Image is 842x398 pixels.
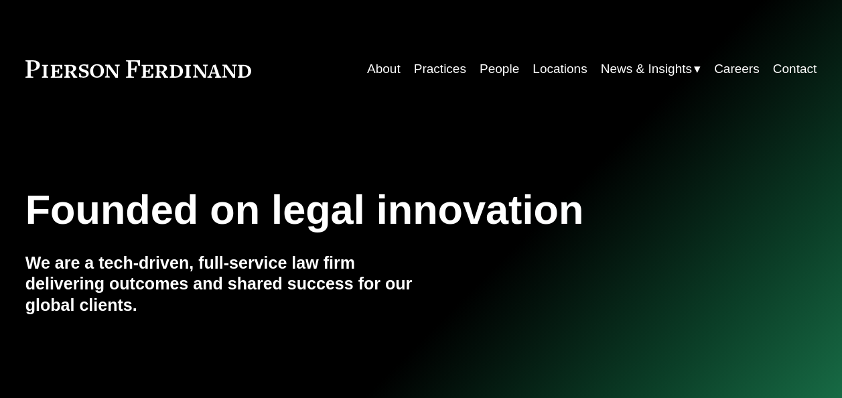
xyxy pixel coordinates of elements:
h4: We are a tech-driven, full-service law firm delivering outcomes and shared success for our global... [25,253,421,316]
a: About [367,56,401,82]
a: Contact [773,56,817,82]
a: Careers [714,56,760,82]
a: Locations [533,56,587,82]
span: News & Insights [601,58,692,80]
h1: Founded on legal innovation [25,186,685,233]
a: Practices [414,56,466,82]
a: People [480,56,519,82]
a: folder dropdown [601,56,701,82]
